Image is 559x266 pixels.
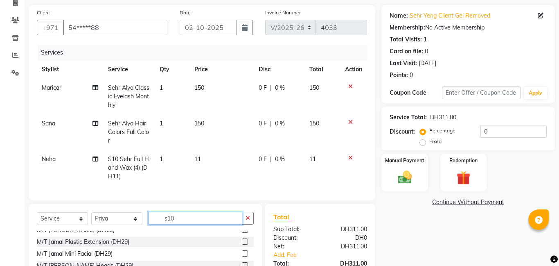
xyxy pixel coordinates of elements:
div: Coupon Code [390,89,442,97]
div: DH0 [320,234,374,242]
span: Sana [42,120,55,127]
span: Maricar [42,84,61,91]
span: 0 % [275,84,285,92]
div: DH311.00 [320,242,374,251]
a: Add. Fee [267,251,373,259]
span: Sehr Alya Classic Eyelash Monthly [108,84,149,109]
th: Qty [155,60,189,79]
div: Sub Total: [267,225,320,234]
span: S10 Sehr Full Hand Wax (4) (DH11) [108,155,149,180]
span: 11 [194,155,201,163]
label: Date [180,9,191,16]
input: Enter Offer / Coupon Code [442,86,521,99]
span: 1 [160,84,163,91]
div: Membership: [390,23,425,32]
div: No Active Membership [390,23,547,32]
span: 1 [160,155,163,163]
span: 150 [194,84,204,91]
span: 0 F [259,155,267,164]
img: _cash.svg [394,169,416,185]
label: Percentage [429,127,455,134]
div: Last Visit: [390,59,417,68]
span: 0 % [275,119,285,128]
div: DH311.00 [320,225,374,234]
span: 150 [309,84,319,91]
label: Client [37,9,50,16]
th: Stylist [37,60,103,79]
th: Total [304,60,340,79]
div: Discount: [267,234,320,242]
a: Continue Without Payment [383,198,553,207]
span: 0 F [259,84,267,92]
div: M/T Jamal Mini Facial (DH29) [37,250,113,258]
span: | [270,119,272,128]
div: Service Total: [390,113,427,122]
div: Name: [390,11,408,20]
input: Search by Name/Mobile/Email/Code [63,20,167,35]
div: Discount: [390,127,415,136]
input: Search or Scan [149,212,242,225]
span: 150 [194,120,204,127]
label: Manual Payment [385,157,424,164]
div: M/T Jamal Plastic Extension (DH29) [37,238,129,246]
div: Net: [267,242,320,251]
img: _gift.svg [452,169,475,186]
div: 0 [425,47,428,56]
div: Card on file: [390,47,423,56]
div: Total Visits: [390,35,422,44]
span: 0 % [275,155,285,164]
button: Apply [524,87,547,99]
div: 0 [410,71,413,80]
span: 150 [309,120,319,127]
div: Services [38,45,373,60]
label: Redemption [449,157,478,164]
th: Action [340,60,367,79]
div: DH311.00 [430,113,456,122]
span: Neha [42,155,56,163]
div: 1 [424,35,427,44]
div: Points: [390,71,408,80]
div: [DATE] [419,59,436,68]
label: Invoice Number [265,9,301,16]
span: | [270,155,272,164]
span: 0 F [259,119,267,128]
span: 1 [160,120,163,127]
a: Sehr Yeng Client Gel Removed [410,11,490,20]
th: Price [189,60,254,79]
th: Service [103,60,155,79]
button: +971 [37,20,64,35]
th: Disc [254,60,304,79]
span: Total [273,213,292,221]
span: Sehr Alya Hair Colors Full Color [108,120,149,144]
label: Fixed [429,138,442,145]
span: | [270,84,272,92]
span: 11 [309,155,316,163]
